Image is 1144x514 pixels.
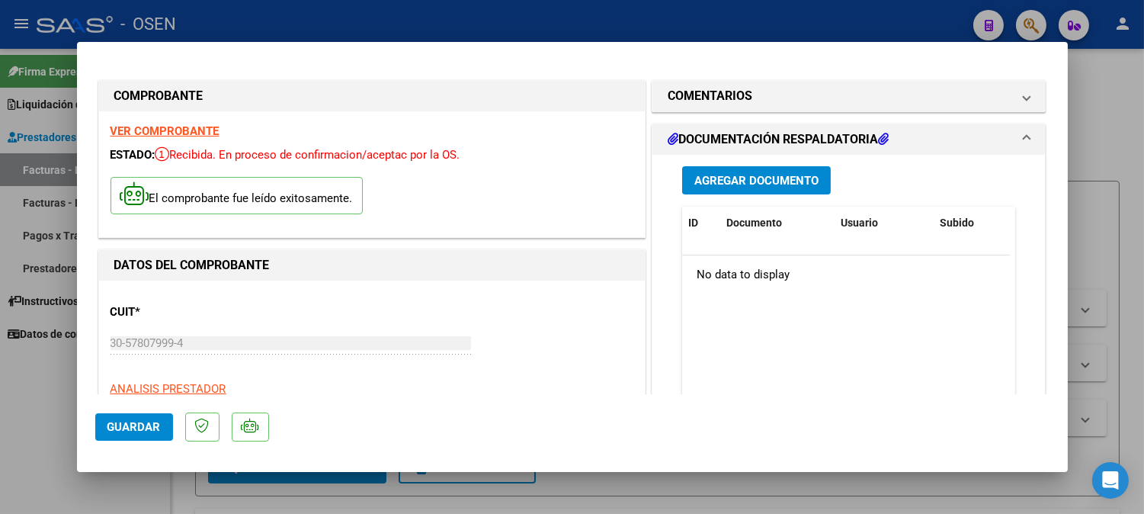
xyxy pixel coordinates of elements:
[688,217,698,229] span: ID
[107,420,161,434] span: Guardar
[111,304,268,321] p: CUIT
[95,413,173,441] button: Guardar
[111,382,226,396] span: ANALISIS PRESTADOR
[835,207,934,239] datatable-header-cell: Usuario
[111,177,363,214] p: El comprobante fue leído exitosamente.
[114,258,270,272] strong: DATOS DEL COMPROBANTE
[652,155,1046,471] div: DOCUMENTACIÓN RESPALDATORIA
[720,207,835,239] datatable-header-cell: Documento
[652,81,1046,111] mat-expansion-panel-header: COMENTARIOS
[111,124,220,138] a: VER COMPROBANTE
[841,217,878,229] span: Usuario
[682,166,831,194] button: Agregar Documento
[1092,462,1129,499] div: Open Intercom Messenger
[155,148,460,162] span: Recibida. En proceso de confirmacion/aceptac por la OS.
[726,217,782,229] span: Documento
[111,148,155,162] span: ESTADO:
[682,207,720,239] datatable-header-cell: ID
[682,255,1010,294] div: No data to display
[652,124,1046,155] mat-expansion-panel-header: DOCUMENTACIÓN RESPALDATORIA
[694,174,819,188] span: Agregar Documento
[668,87,752,105] h1: COMENTARIOS
[940,217,974,229] span: Subido
[934,207,1010,239] datatable-header-cell: Subido
[668,130,889,149] h1: DOCUMENTACIÓN RESPALDATORIA
[114,88,203,103] strong: COMPROBANTE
